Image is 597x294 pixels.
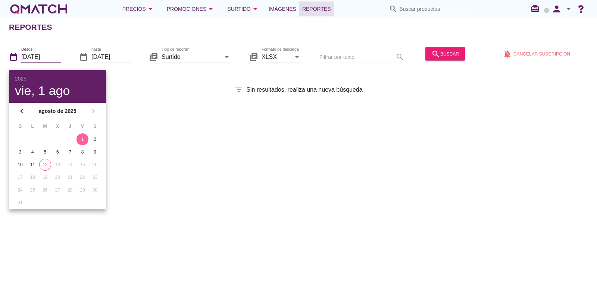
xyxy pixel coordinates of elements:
[249,52,258,61] i: library_books
[497,47,576,60] button: Cancelar suscripción
[299,1,334,16] a: Reportes
[89,149,101,155] div: 9
[89,136,101,143] div: 2
[76,136,88,143] div: 1
[89,133,101,145] button: 2
[39,149,51,155] div: 5
[564,4,573,13] i: arrow_drop_down
[51,120,63,133] th: X
[26,120,38,133] th: L
[76,149,88,155] div: 8
[531,4,543,13] i: redeem
[26,161,38,168] div: 11
[431,49,440,58] i: search
[28,107,87,115] strong: agosto de 2025
[76,120,88,133] th: V
[21,51,61,63] input: Desde
[513,50,570,57] span: Cancelar suscripción
[302,4,331,13] span: Reportes
[14,146,26,158] button: 3
[26,149,38,155] div: 4
[15,76,100,81] div: 2025
[162,51,221,63] input: Tipo de reporte*
[167,4,216,13] div: Promociones
[89,146,101,158] button: 9
[89,120,101,133] th: S
[39,120,51,133] th: M
[76,146,88,158] button: 8
[149,52,158,61] i: library_books
[206,4,215,13] i: arrow_drop_down
[40,161,51,168] div: 12
[266,1,299,16] a: Imágenes
[26,146,38,158] button: 4
[17,107,26,116] i: chevron_left
[64,149,76,155] div: 7
[431,49,459,58] div: buscar
[14,159,26,171] button: 10
[262,51,291,63] input: Formato de descarga
[227,4,260,13] div: Surtido
[14,120,26,133] th: D
[246,85,362,94] span: Sin resultados, realiza una nueva búsqueda
[399,3,474,15] input: Buscar productos
[146,4,155,13] i: arrow_drop_down
[9,52,18,61] i: date_range
[14,149,26,155] div: 3
[64,146,76,158] button: 7
[122,4,155,13] div: Precios
[15,84,100,97] div: vie, 1 ago
[64,120,76,133] th: J
[549,4,564,14] i: person
[76,133,88,145] button: 1
[269,4,296,13] span: Imágenes
[9,1,69,16] a: white-qmatch-logo
[503,49,513,58] i: notifications_off
[14,161,26,168] div: 10
[221,1,266,16] button: Surtido
[251,4,260,13] i: arrow_drop_down
[26,159,38,171] button: 11
[9,21,52,33] h2: Reportes
[39,146,51,158] button: 5
[389,4,398,13] i: search
[116,1,161,16] button: Precios
[51,146,63,158] button: 6
[234,85,243,94] i: filter_list
[293,52,301,61] i: arrow_drop_down
[91,51,131,63] input: hasta
[51,149,63,155] div: 6
[222,52,231,61] i: arrow_drop_down
[39,159,51,171] button: 12
[161,1,222,16] button: Promociones
[79,52,88,61] i: date_range
[425,47,465,60] button: buscar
